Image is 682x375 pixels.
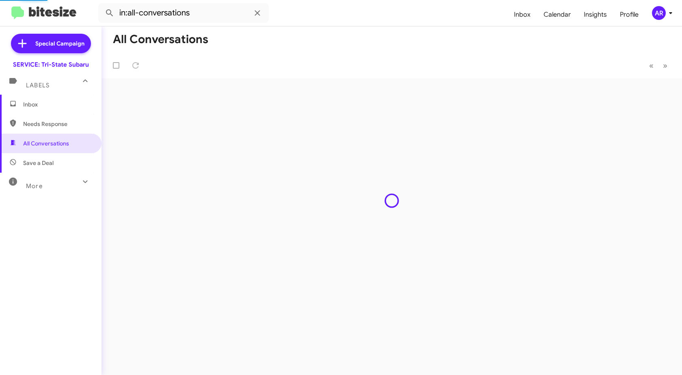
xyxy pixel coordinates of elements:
a: Special Campaign [11,34,91,53]
button: Previous [644,57,658,74]
div: SERVICE: Tri-State Subaru [13,61,89,69]
span: Labels [26,82,50,89]
span: All Conversations [23,139,69,147]
a: Insights [577,3,613,26]
button: Next [658,57,672,74]
a: Calendar [537,3,577,26]
span: « [649,61,654,71]
div: AR [652,6,666,20]
a: Profile [613,3,645,26]
input: Search [98,3,269,23]
span: Special Campaign [35,39,84,48]
span: Needs Response [23,120,92,128]
span: More [26,182,43,190]
h1: All Conversations [113,33,208,46]
nav: Page navigation example [645,57,672,74]
span: Save a Deal [23,159,54,167]
button: AR [645,6,673,20]
a: Inbox [507,3,537,26]
span: » [663,61,667,71]
span: Inbox [23,100,92,108]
